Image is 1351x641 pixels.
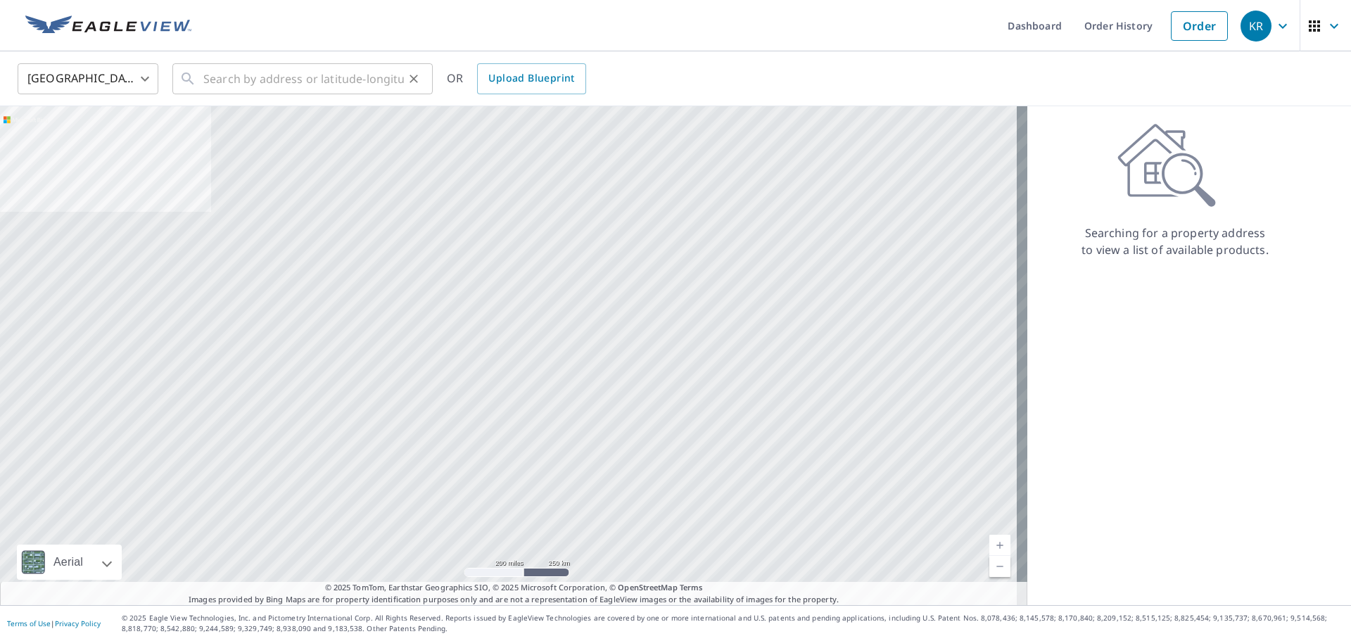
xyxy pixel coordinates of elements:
[447,63,586,94] div: OR
[989,556,1010,577] a: Current Level 5, Zoom Out
[122,613,1344,634] p: © 2025 Eagle View Technologies, Inc. and Pictometry International Corp. All Rights Reserved. Repo...
[7,619,101,628] p: |
[18,59,158,99] div: [GEOGRAPHIC_DATA]
[477,63,585,94] a: Upload Blueprint
[17,545,122,580] div: Aerial
[1241,11,1271,42] div: KR
[488,70,574,87] span: Upload Blueprint
[1171,11,1228,41] a: Order
[618,582,677,592] a: OpenStreetMap
[1081,224,1269,258] p: Searching for a property address to view a list of available products.
[7,618,51,628] a: Terms of Use
[25,15,191,37] img: EV Logo
[989,535,1010,556] a: Current Level 5, Zoom In
[49,545,87,580] div: Aerial
[680,582,703,592] a: Terms
[55,618,101,628] a: Privacy Policy
[325,582,703,594] span: © 2025 TomTom, Earthstar Geographics SIO, © 2025 Microsoft Corporation, ©
[203,59,404,99] input: Search by address or latitude-longitude
[404,69,424,89] button: Clear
